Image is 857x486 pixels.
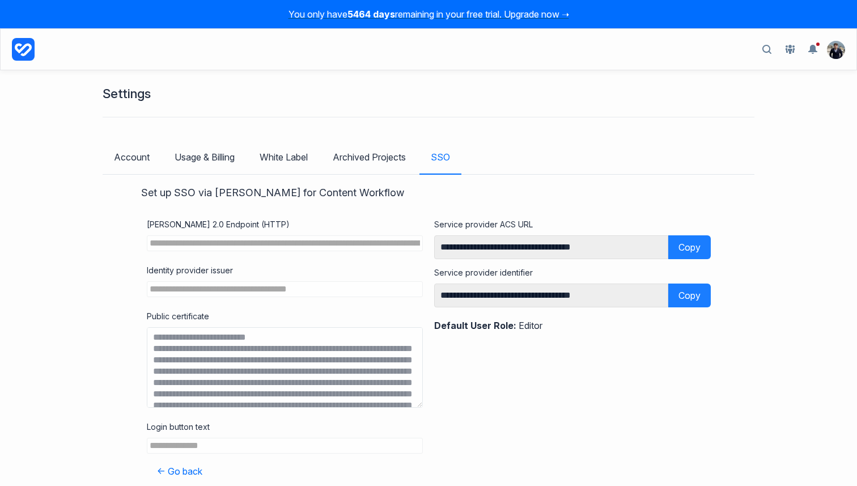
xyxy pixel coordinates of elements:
p: Editor [434,319,711,333]
a: Account [103,141,161,174]
a: White Label [248,141,319,174]
label: Service provider ACS URL [434,219,711,230]
button: Copy [668,284,711,307]
h2: Set up SSO via [PERSON_NAME] for Content Workflow [141,186,716,200]
a: SSO [419,141,461,174]
a: Archived Projects [321,141,417,174]
strong: 5464 days [347,9,395,20]
label: [PERSON_NAME] 2.0 Endpoint (HTTP) [147,219,423,230]
input: Copy [434,235,668,259]
label: Public certificate [147,311,423,322]
button: Open search [757,39,777,60]
button: Toggle the notification sidebar [804,40,822,58]
a: Usage & Billing [163,141,246,174]
label: Service provider identifier [434,268,711,278]
h1: Settings [103,87,151,100]
button: ← Go back [147,459,213,483]
button: Copy [668,235,711,259]
label: Login button text [147,422,423,432]
input: Copy [434,284,668,307]
label: Identity provider issuer [147,265,423,276]
strong: Default User Role: [434,320,516,331]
